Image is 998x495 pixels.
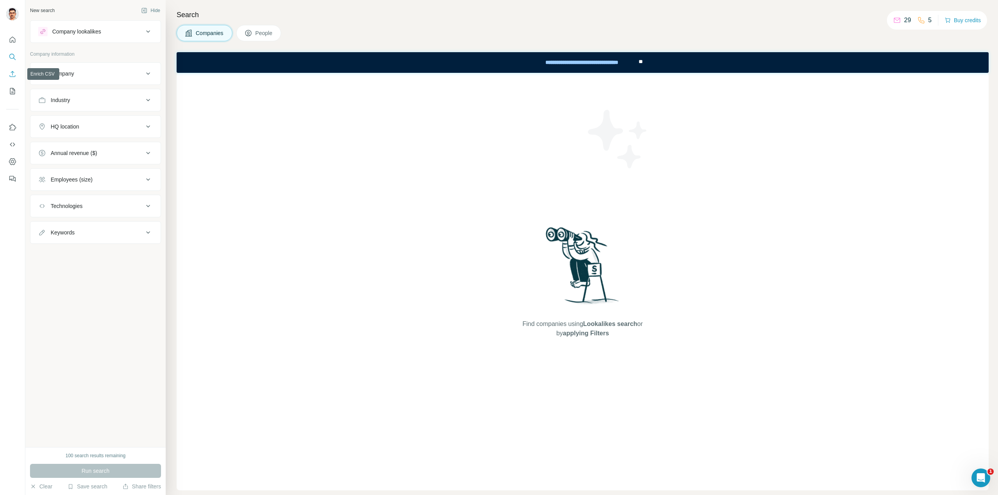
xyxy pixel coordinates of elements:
[65,452,126,459] div: 100 search results remaining
[6,84,19,98] button: My lists
[30,223,161,242] button: Keywords
[6,33,19,47] button: Quick start
[987,469,994,475] span: 1
[52,28,101,35] div: Company lookalikes
[6,8,19,20] img: Avatar
[51,123,79,130] div: HQ location
[563,330,609,336] span: applying Filters
[6,50,19,64] button: Search
[30,170,161,189] button: Employees (size)
[30,117,161,136] button: HQ location
[904,16,911,25] p: 29
[30,144,161,162] button: Annual revenue ($)
[30,51,161,58] p: Company information
[583,321,637,327] span: Lookalikes search
[30,483,52,490] button: Clear
[945,15,981,26] button: Buy credits
[30,91,161,109] button: Industry
[122,483,161,490] button: Share filters
[583,104,653,174] img: Surfe Illustration - Stars
[51,70,74,78] div: Company
[51,96,70,104] div: Industry
[6,67,19,81] button: Enrich CSV
[30,7,55,14] div: New search
[51,149,97,157] div: Annual revenue ($)
[136,5,166,16] button: Hide
[196,29,224,37] span: Companies
[51,176,92,183] div: Employees (size)
[520,319,645,338] span: Find companies using or by
[928,16,932,25] p: 5
[255,29,273,37] span: People
[67,483,107,490] button: Save search
[177,52,989,73] iframe: Banner
[6,120,19,134] button: Use Surfe on LinkedIn
[30,22,161,41] button: Company lookalikes
[971,469,990,487] iframe: Intercom live chat
[6,172,19,186] button: Feedback
[51,229,74,236] div: Keywords
[6,137,19,151] button: Use Surfe API
[6,155,19,169] button: Dashboard
[30,64,161,83] button: Company
[30,197,161,215] button: Technologies
[177,9,989,20] h4: Search
[51,202,83,210] div: Technologies
[542,225,623,312] img: Surfe Illustration - Woman searching with binoculars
